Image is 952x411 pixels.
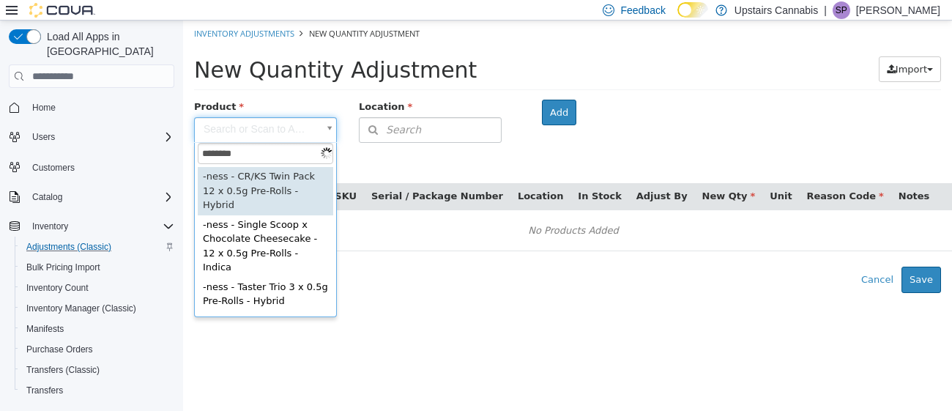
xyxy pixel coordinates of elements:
button: Home [3,97,180,118]
span: Transfers (Classic) [21,361,174,379]
span: Load All Apps in [GEOGRAPHIC_DATA] [41,29,174,59]
span: Inventory [32,221,68,232]
span: Bulk Pricing Import [21,259,174,276]
span: Feedback [620,3,665,18]
a: Home [26,99,62,116]
span: Customers [32,162,75,174]
button: Catalog [3,187,180,207]
span: Inventory [26,218,174,235]
span: Catalog [26,188,174,206]
span: Customers [26,158,174,176]
button: Inventory Manager (Classic) [15,298,180,319]
span: Manifests [26,323,64,335]
a: Transfers (Classic) [21,361,105,379]
p: Upstairs Cannabis [735,1,818,19]
span: Manifests [21,320,174,338]
a: Manifests [21,320,70,338]
span: Bulk Pricing Import [26,262,100,273]
div: -ness - Taster Trio 3 x 0.5g Pre-Rolls - Hybrid [15,257,150,291]
span: Purchase Orders [21,341,174,358]
button: Manifests [15,319,180,339]
div: Sean Paradis [833,1,850,19]
span: Inventory Count [21,279,174,297]
p: [PERSON_NAME] [856,1,940,19]
span: Transfers (Classic) [26,364,100,376]
a: Transfers [21,382,69,399]
a: Inventory Count [21,279,94,297]
span: Users [32,131,55,143]
span: Purchase Orders [26,344,93,355]
span: Transfers [21,382,174,399]
img: Cova [29,3,95,18]
span: Adjustments (Classic) [21,238,174,256]
span: Home [32,102,56,114]
button: Users [26,128,61,146]
a: Adjustments (Classic) [21,238,117,256]
button: Users [3,127,180,147]
button: Purchase Orders [15,339,180,360]
span: Home [26,98,174,116]
button: Bulk Pricing Import [15,257,180,278]
button: Catalog [26,188,68,206]
div: -ness - CR/KS Twin Pack 12 x 0.5g Pre-Rolls - Hybrid [15,147,150,195]
div: -ness - Single Scoop x Chocolate Cheesecake - 12 x 0.5g Pre-Rolls - Indica [15,195,150,257]
p: | [824,1,827,19]
a: Inventory Manager (Classic) [21,300,142,317]
span: Users [26,128,174,146]
button: Inventory Count [15,278,180,298]
a: Customers [26,159,81,177]
span: Adjustments (Classic) [26,241,111,253]
input: Dark Mode [677,2,708,18]
a: Bulk Pricing Import [21,259,106,276]
div: 00 Space Weed - Organic Sample Pack 4 x 7g Dried Flower - Hybrid [15,291,150,339]
span: Inventory Manager (Classic) [21,300,174,317]
button: Transfers [15,380,180,401]
button: Inventory [3,216,180,237]
button: Customers [3,156,180,177]
span: Inventory Manager (Classic) [26,303,136,314]
a: Purchase Orders [21,341,99,358]
span: Catalog [32,191,62,203]
button: Transfers (Classic) [15,360,180,380]
span: Transfers [26,385,63,396]
button: Adjustments (Classic) [15,237,180,257]
span: SP [836,1,847,19]
button: Inventory [26,218,74,235]
span: Inventory Count [26,282,89,294]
